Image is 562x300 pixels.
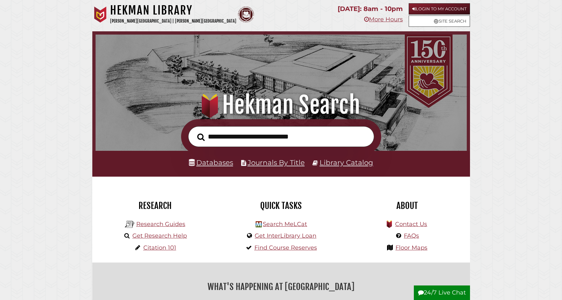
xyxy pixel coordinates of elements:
a: Databases [189,158,233,167]
img: Calvin University [92,6,108,23]
a: Get Research Help [132,232,187,239]
a: Floor Maps [395,244,427,251]
p: [DATE]: 8am - 10pm [338,3,403,15]
h1: Hekman Library [110,3,236,17]
a: Site Search [409,16,470,27]
a: Citation 101 [143,244,176,251]
i: Search [197,133,205,141]
h1: Hekman Search [104,91,458,119]
p: [PERSON_NAME][GEOGRAPHIC_DATA] | [PERSON_NAME][GEOGRAPHIC_DATA] [110,17,236,25]
a: Get InterLibrary Loan [255,232,316,239]
a: Contact Us [395,221,427,228]
a: Research Guides [136,221,185,228]
a: Search MeLCat [263,221,307,228]
a: Login to My Account [409,3,470,15]
img: Hekman Library Logo [125,220,135,229]
a: More Hours [364,16,403,23]
h2: About [349,200,465,211]
h2: Quick Tasks [223,200,339,211]
a: FAQs [404,232,419,239]
img: Calvin Theological Seminary [238,6,254,23]
h2: Research [97,200,213,211]
img: Hekman Library Logo [256,221,262,227]
a: Journals By Title [248,158,305,167]
a: Library Catalog [320,158,373,167]
h2: What's Happening at [GEOGRAPHIC_DATA] [97,279,465,294]
a: Find Course Reserves [254,244,317,251]
button: Search [194,131,208,143]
